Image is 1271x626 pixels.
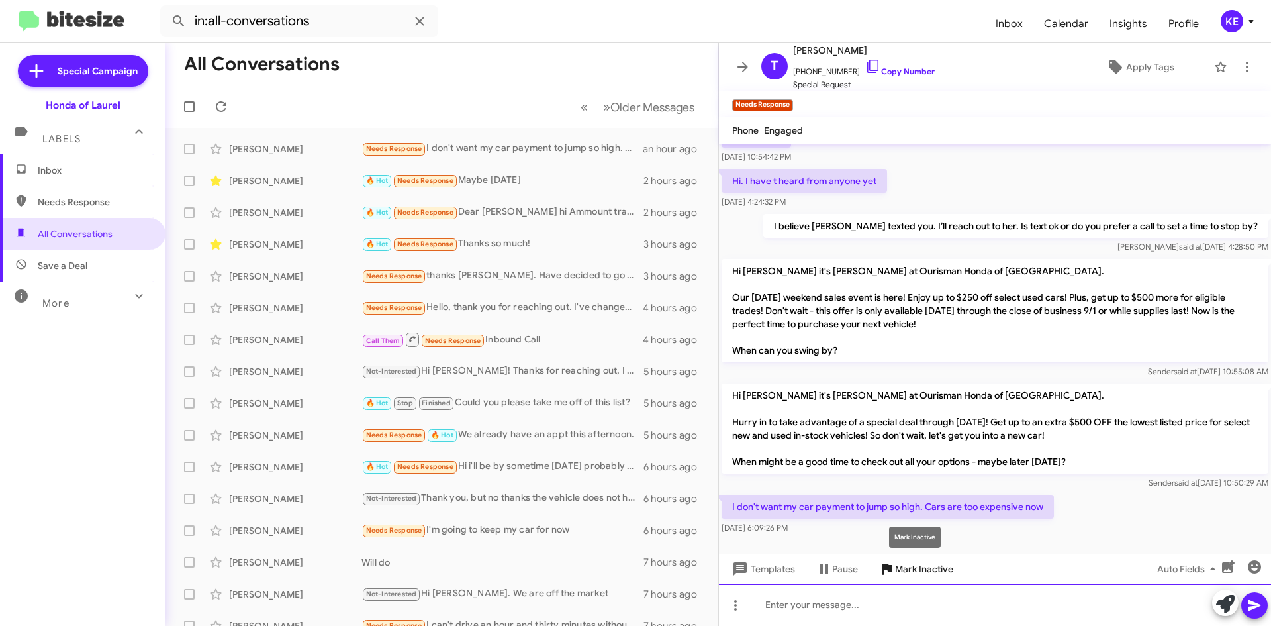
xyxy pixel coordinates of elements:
button: Next [595,93,702,121]
div: 6 hours ago [643,492,708,505]
span: Inbox [38,164,150,177]
span: « [581,99,588,115]
div: Hello, thank you for reaching out. I've changed my mind. Thank you. [361,300,643,315]
div: Thank you, but no thanks the vehicle does not have a sunroof so we are not interested at all. Tha... [361,491,643,506]
span: 🔥 Hot [366,399,389,407]
span: Call Them [366,337,400,345]
span: 🔥 Hot [366,462,389,471]
span: Apply Tags [1126,55,1174,79]
span: [DATE] 4:24:32 PM [722,197,786,207]
span: All Conversations [38,227,113,240]
span: said at [1179,242,1202,252]
div: Hi [PERSON_NAME]. We are off the market [361,586,643,601]
div: 5 hours ago [643,365,708,378]
span: Not-Interested [366,367,417,376]
div: an hour ago [643,142,708,156]
p: Hi [PERSON_NAME] it's [PERSON_NAME] at Ourisman Honda of [GEOGRAPHIC_DATA]. Hurry in to take adva... [722,384,1268,474]
div: 5 hours ago [643,429,708,442]
button: Auto Fields [1147,557,1231,581]
div: [PERSON_NAME] [229,460,361,474]
a: Profile [1158,5,1209,43]
button: Mark Inactive [869,557,964,581]
div: Thanks so much! [361,236,643,252]
div: 4 hours ago [643,301,708,315]
div: [PERSON_NAME] [229,492,361,505]
div: [PERSON_NAME] [229,524,361,537]
div: [PERSON_NAME] [229,270,361,283]
span: Needs Response [366,431,422,439]
div: 5 hours ago [643,397,708,410]
span: More [42,297,70,309]
p: Hi [PERSON_NAME] it's [PERSON_NAME] at Ourisman Honda of [GEOGRAPHIC_DATA]. Our [DATE] weekend sa... [722,259,1268,362]
div: 2 hours ago [643,174,708,187]
div: 3 hours ago [643,238,708,251]
button: KE [1209,10,1256,32]
span: [PERSON_NAME] [DATE] 4:28:50 PM [1117,242,1268,252]
span: Needs Response [397,208,453,217]
span: Phone [732,125,759,136]
a: Inbox [985,5,1033,43]
span: [DATE] 6:09:26 PM [722,523,788,533]
span: [PERSON_NAME] [793,42,935,58]
p: I believe [PERSON_NAME] texted you. I’ll reach out to her. Is text ok or do you prefer a call to ... [763,214,1268,238]
div: Inbound Call [361,331,643,348]
div: Honda of Laurel [46,99,120,112]
span: said at [1174,478,1198,488]
div: We already have an appt this afternoon. [361,427,643,443]
a: Special Campaign [18,55,148,87]
span: Templates [730,557,795,581]
div: [PERSON_NAME] [229,206,361,219]
div: [PERSON_NAME] [229,397,361,410]
span: [DATE] 10:54:42 PM [722,152,791,162]
span: said at [1174,366,1197,376]
span: Finished [422,399,451,407]
a: Insights [1099,5,1158,43]
div: I don't want my car payment to jump so high. Cars are too expensive now [361,141,643,156]
span: Stop [397,399,413,407]
span: » [603,99,610,115]
span: 🔥 Hot [431,431,453,439]
span: 🔥 Hot [366,176,389,185]
div: 7 hours ago [643,588,708,601]
a: Calendar [1033,5,1099,43]
span: Sender [DATE] 10:55:08 AM [1148,366,1268,376]
div: Hi [PERSON_NAME]! Thanks for reaching out, I already bought the car! Thank you [361,364,643,379]
span: Needs Response [397,240,453,248]
span: Mark Inactive [895,557,953,581]
div: [PERSON_NAME] [229,556,361,569]
div: [PERSON_NAME] [229,142,361,156]
button: Previous [573,93,596,121]
div: Hi i'll be by sometime [DATE] probably soon [361,459,643,474]
div: KE [1221,10,1243,32]
div: Maybe [DATE] [361,173,643,188]
span: 🔥 Hot [366,208,389,217]
div: [PERSON_NAME] [229,333,361,346]
span: [PHONE_NUMBER] [793,58,935,78]
div: [PERSON_NAME] [229,238,361,251]
input: Search [160,5,438,37]
span: Labels [42,133,81,145]
span: Engaged [764,125,803,136]
p: I don't want my car payment to jump so high. Cars are too expensive now [722,495,1054,519]
nav: Page navigation example [573,93,702,121]
span: Needs Response [397,176,453,185]
div: I'm going to keep my car for now [361,523,643,538]
span: Older Messages [610,100,694,115]
div: 4 hours ago [643,333,708,346]
span: Sender [DATE] 10:50:29 AM [1149,478,1268,488]
div: Could you please take me off of this list? [361,395,643,411]
div: Dear [PERSON_NAME] hi Ammount trade on my car This is problem if my car is can trade by 38000 the... [361,205,643,220]
span: Not-Interested [366,590,417,598]
h1: All Conversations [184,54,340,75]
button: Apply Tags [1072,55,1207,79]
div: [PERSON_NAME] [229,365,361,378]
div: 2 hours ago [643,206,708,219]
span: Needs Response [397,462,453,471]
span: Special Request [793,78,935,91]
div: [PERSON_NAME] [229,429,361,442]
span: 🔥 Hot [366,240,389,248]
